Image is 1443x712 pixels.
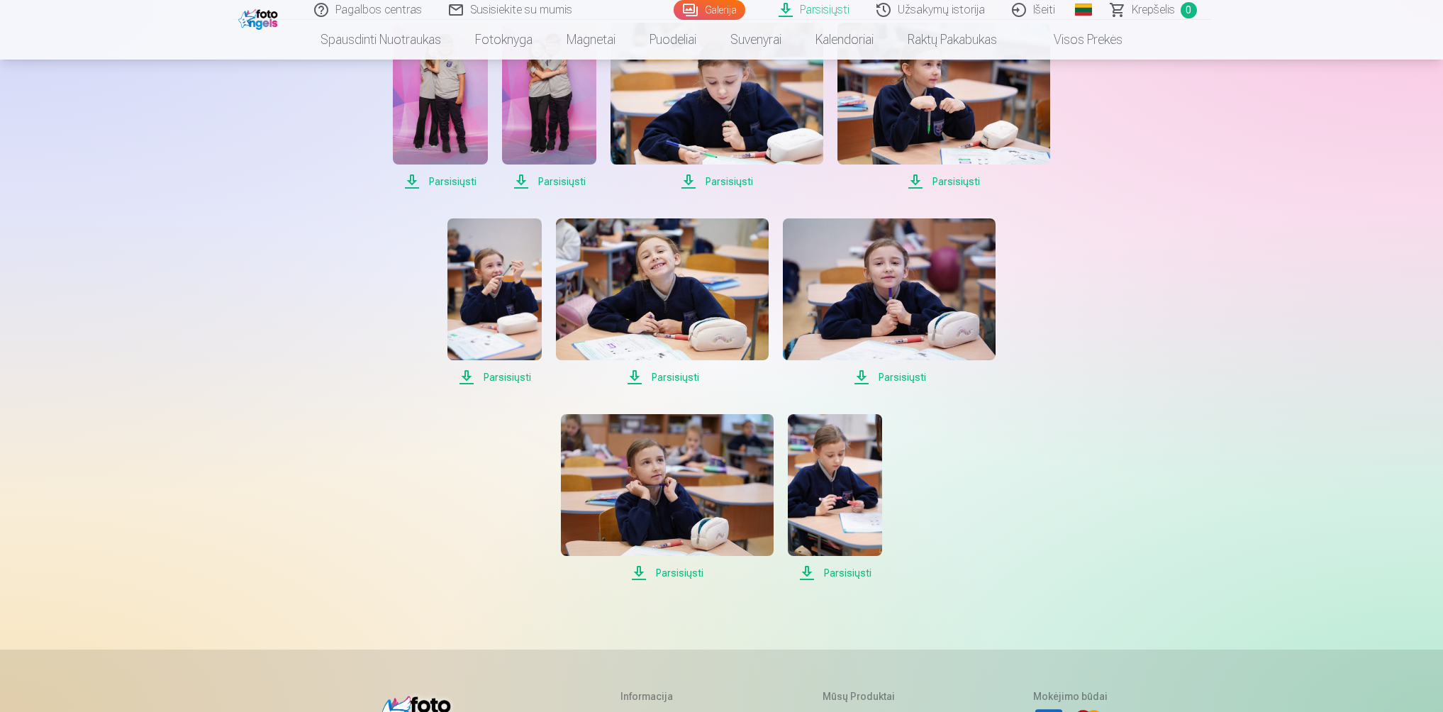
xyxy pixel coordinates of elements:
span: Parsisiųsti [783,369,996,386]
img: /fa2 [238,6,282,30]
a: Spausdinti nuotraukas [303,20,458,60]
a: Parsisiųsti [502,23,596,190]
a: Magnetai [550,20,633,60]
span: Parsisiųsti [611,173,823,190]
span: Parsisiųsti [502,173,596,190]
h5: Informacija [620,689,715,703]
h5: Mūsų produktai [823,689,925,703]
span: 0 [1181,2,1197,18]
span: Parsisiųsti [447,369,542,386]
a: Puodeliai [633,20,713,60]
a: Parsisiųsti [783,218,996,386]
a: Fotoknyga [458,20,550,60]
a: Visos prekės [1014,20,1140,60]
span: Parsisiųsti [393,173,487,190]
a: Suvenyrai [713,20,798,60]
a: Parsisiųsti [561,414,774,582]
a: Parsisiųsti [556,218,769,386]
a: Parsisiųsti [447,218,542,386]
a: Raktų pakabukas [891,20,1014,60]
span: Parsisiųsti [556,369,769,386]
a: Parsisiųsti [837,23,1050,190]
a: Parsisiųsti [393,23,487,190]
a: Parsisiųsti [788,414,882,582]
span: Parsisiųsti [837,173,1050,190]
span: Parsisiųsti [788,564,882,582]
span: Parsisiųsti [561,564,774,582]
h5: Mokėjimo būdai [1033,689,1108,703]
span: Krepšelis [1132,1,1175,18]
a: Parsisiųsti [611,23,823,190]
a: Kalendoriai [798,20,891,60]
